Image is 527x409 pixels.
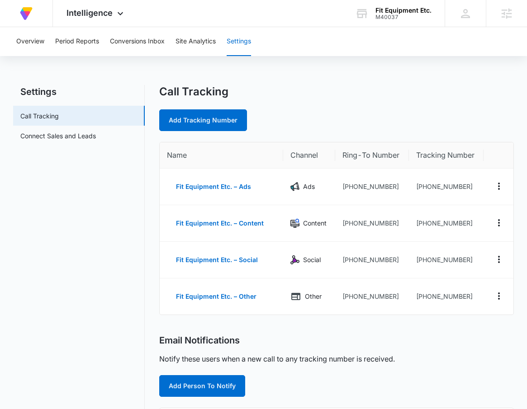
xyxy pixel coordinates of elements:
button: Settings [227,27,251,56]
img: Ads [290,182,299,191]
h1: Call Tracking [159,85,228,99]
button: Fit Equipment Etc. – Other [167,286,266,307]
img: Volusion [18,5,34,22]
h2: Email Notifications [159,335,240,346]
button: Site Analytics [176,27,216,56]
button: Fit Equipment Etc. – Content [167,212,273,234]
td: [PHONE_NUMBER] [335,205,408,242]
img: Social [290,255,299,264]
th: Channel [283,142,335,169]
div: account name [375,7,432,14]
button: Fit Equipment Etc. – Ads [167,176,260,197]
button: Overview [16,27,44,56]
button: Actions [492,252,506,267]
button: Actions [492,179,506,193]
th: Name [160,142,283,169]
td: [PHONE_NUMBER] [409,205,484,242]
td: [PHONE_NUMBER] [409,278,484,315]
p: Social [303,255,321,265]
a: Connect Sales and Leads [20,131,96,141]
a: Call Tracking [20,111,59,121]
td: [PHONE_NUMBER] [335,169,408,205]
button: Actions [492,216,506,230]
th: Ring-To Number [335,142,408,169]
button: Conversions Inbox [110,27,165,56]
a: Add Tracking Number [159,109,247,131]
td: [PHONE_NUMBER] [409,242,484,278]
div: account id [375,14,432,20]
p: Notify these users when a new call to any tracking number is received. [159,353,395,364]
button: Actions [492,289,506,303]
p: Other [305,291,322,301]
h2: Settings [13,85,145,99]
button: Add Person To Notify [159,375,245,397]
img: Content [290,219,299,228]
th: Tracking Number [409,142,484,169]
button: Fit Equipment Etc. – Social [167,249,267,271]
td: [PHONE_NUMBER] [335,242,408,278]
button: Period Reports [55,27,99,56]
td: [PHONE_NUMBER] [335,278,408,315]
span: Intelligence [66,8,113,18]
td: [PHONE_NUMBER] [409,169,484,205]
p: Content [303,218,327,228]
p: Ads [303,182,315,192]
